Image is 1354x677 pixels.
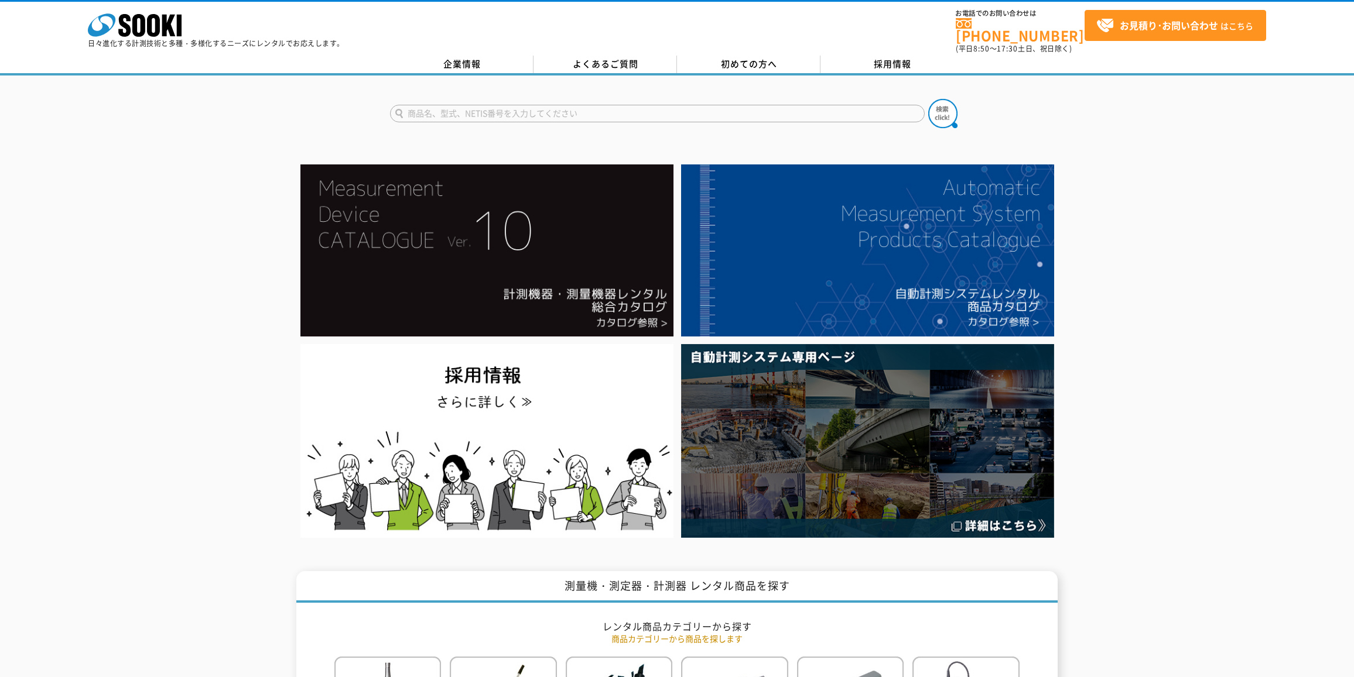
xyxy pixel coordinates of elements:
[300,344,673,538] img: SOOKI recruit
[1120,18,1218,32] strong: お見積り･お問い合わせ
[956,43,1072,54] span: (平日 ～ 土日、祝日除く)
[390,56,534,73] a: 企業情報
[677,56,820,73] a: 初めての方へ
[1085,10,1266,41] a: お見積り･お問い合わせはこちら
[534,56,677,73] a: よくあるご質問
[997,43,1018,54] span: 17:30
[390,105,925,122] input: 商品名、型式、NETIS番号を入力してください
[334,620,1020,633] h2: レンタル商品カテゴリーから探す
[1096,17,1253,35] span: はこちら
[334,633,1020,645] p: 商品カテゴリーから商品を探します
[300,164,673,336] img: Catalog Ver10
[928,99,958,128] img: btn_search.png
[721,57,777,70] span: 初めての方へ
[956,18,1085,42] a: [PHONE_NUMBER]
[956,10,1085,17] span: お電話でのお問い合わせは
[820,56,964,73] a: 採用情報
[973,43,990,54] span: 8:50
[681,344,1054,538] img: 自動計測システム専用ページ
[681,164,1054,336] img: 自動計測システムカタログ
[296,571,1058,603] h1: 測量機・測定器・計測器 レンタル商品を探す
[88,40,344,47] p: 日々進化する計測技術と多種・多様化するニーズにレンタルでお応えします。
